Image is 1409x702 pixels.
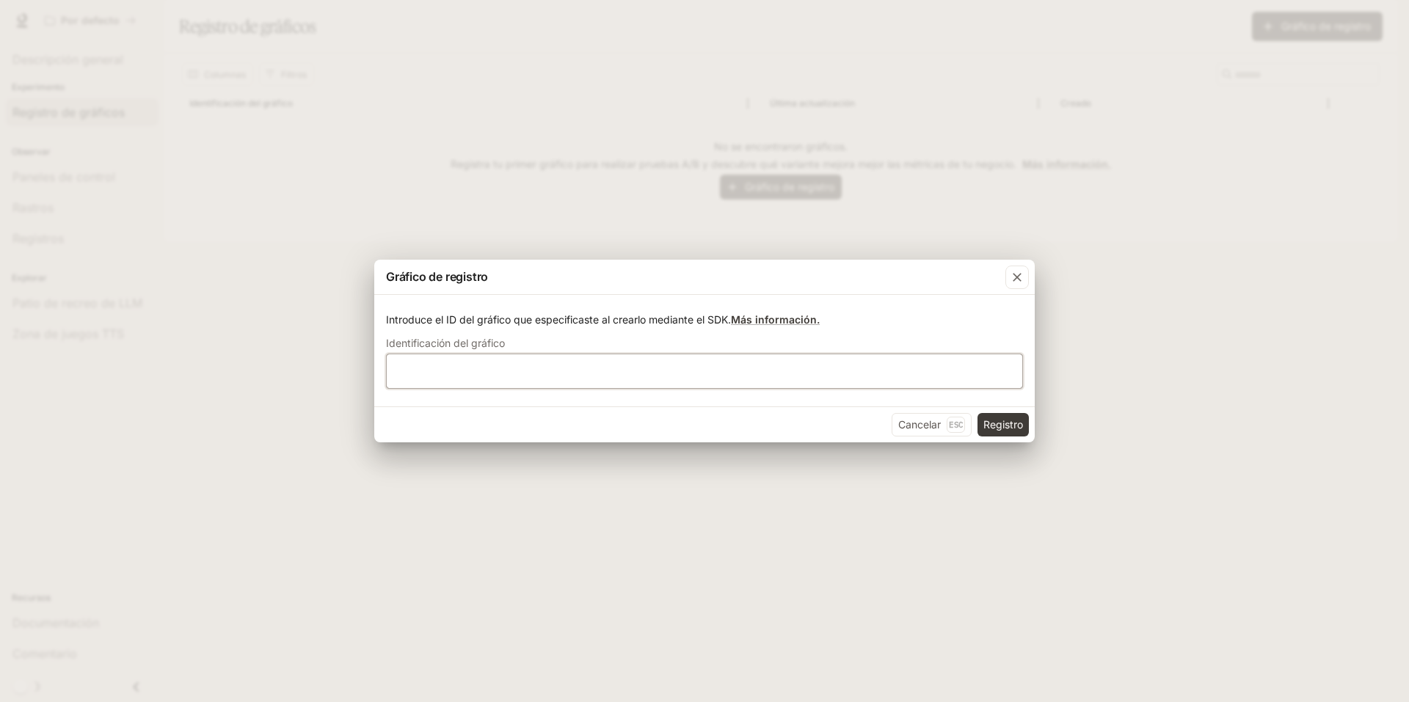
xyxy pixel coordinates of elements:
[898,418,941,431] font: Cancelar
[386,337,505,349] font: Identificación del gráfico
[977,413,1029,436] button: Registro
[386,269,488,284] font: Gráfico de registro
[386,313,731,326] font: Introduce el ID del gráfico que especificaste al crearlo mediante el SDK.
[983,418,1023,431] font: Registro
[731,313,820,326] a: Más información.
[949,420,963,430] font: Esc
[892,413,972,436] button: CancelarEsc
